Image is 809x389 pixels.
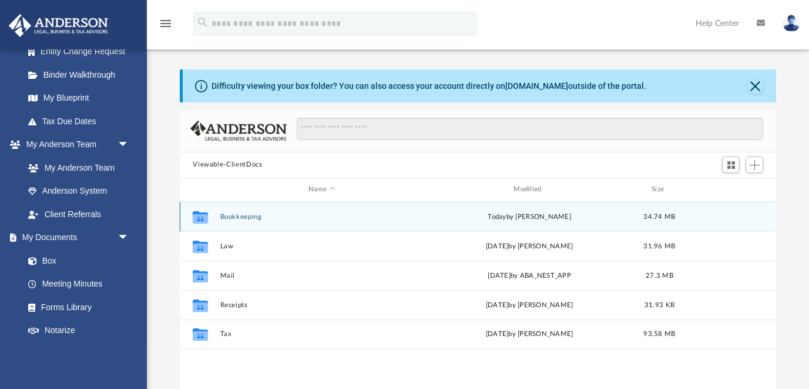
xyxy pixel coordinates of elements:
button: Tax [220,330,423,338]
a: Meeting Minutes [16,272,141,296]
div: [DATE] by [PERSON_NAME] [428,300,631,310]
a: My Anderson Team [16,156,135,179]
span: 31.93 KB [644,301,674,308]
span: arrow_drop_down [118,342,141,366]
button: Receipts [220,301,423,309]
button: Viewable-ClientDocs [193,159,262,170]
div: id [689,184,771,195]
button: Bookkeeping [220,213,423,221]
a: Notarize [16,319,141,343]
div: Name [220,184,423,195]
img: User Pic [783,15,800,32]
div: by [PERSON_NAME] [428,211,631,222]
div: [DATE] by ABA_NEST_APP [428,270,631,281]
button: Law [220,242,423,250]
div: Difficulty viewing your box folder? You can also access your account directly on outside of the p... [212,80,646,92]
a: menu [159,22,173,31]
button: Switch to Grid View [722,157,740,173]
a: Binder Walkthrough [16,63,147,87]
a: Online Learningarrow_drop_down [8,342,141,365]
button: Add [746,157,763,173]
a: My Documentsarrow_drop_down [8,226,141,250]
a: Tax Due Dates [16,109,147,133]
button: Mail [220,272,423,280]
a: Client Referrals [16,202,141,226]
img: Anderson Advisors Platinum Portal [5,14,112,37]
div: Modified [428,184,631,195]
a: [DOMAIN_NAME] [505,81,568,91]
span: 31.96 MB [644,242,676,249]
span: 27.3 MB [646,272,673,278]
span: arrow_drop_down [118,133,141,157]
a: My Blueprint [16,87,141,110]
input: Search files and folders [297,118,763,140]
div: [DATE] by [PERSON_NAME] [428,241,631,251]
span: 34.74 MB [644,213,676,220]
div: [DATE] by [PERSON_NAME] [428,329,631,340]
a: Box [16,249,135,272]
span: 93.58 MB [644,331,676,337]
span: arrow_drop_down [118,226,141,250]
a: My Anderson Teamarrow_drop_down [8,133,141,157]
i: search [196,16,209,29]
a: Anderson System [16,179,141,203]
span: today [488,213,506,220]
a: Forms Library [16,295,135,319]
a: Entity Change Request [16,40,147,64]
div: id [185,184,214,195]
i: menu [159,16,173,31]
div: Size [636,184,683,195]
button: Close [747,78,764,94]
